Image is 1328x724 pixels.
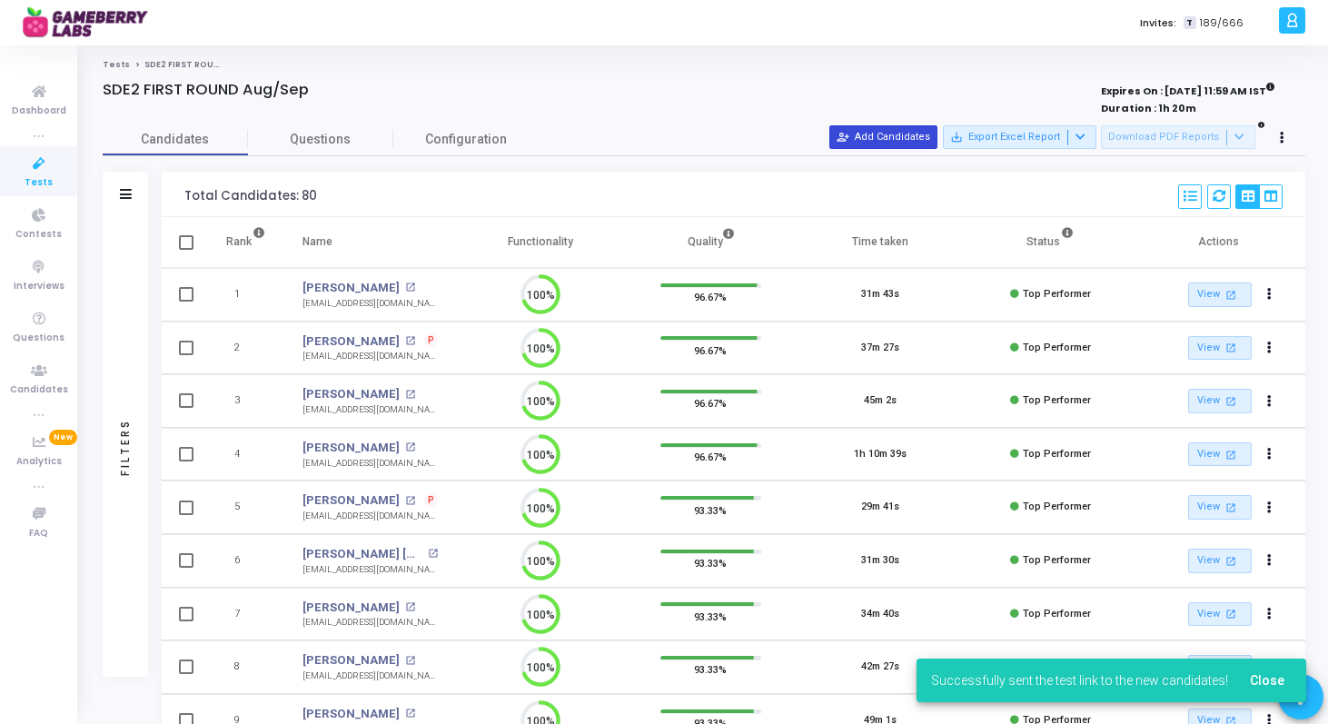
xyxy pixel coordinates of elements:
[1223,606,1238,621] mat-icon: open_in_new
[861,287,899,302] div: 31m 43s
[25,175,53,191] span: Tests
[184,189,317,203] div: Total Candidates: 80
[1140,15,1176,31] label: Invites:
[13,331,64,346] span: Questions
[207,534,284,588] td: 6
[302,279,400,297] a: [PERSON_NAME]
[405,336,415,346] mat-icon: open_in_new
[861,660,899,675] div: 42m 27s
[1235,184,1283,209] div: View Options
[207,428,284,481] td: 4
[207,640,284,694] td: 8
[1200,15,1244,31] span: 189/666
[23,5,159,41] img: logo
[302,403,438,417] div: [EMAIL_ADDRESS][DOMAIN_NAME]
[861,607,899,622] div: 34m 40s
[302,385,400,403] a: [PERSON_NAME]
[302,232,332,252] div: Name
[10,382,68,398] span: Candidates
[626,217,796,268] th: Quality
[1101,79,1275,99] strong: Expires On : [DATE] 11:59 AM IST
[1257,283,1283,308] button: Actions
[1023,608,1091,620] span: Top Performer
[1023,448,1091,460] span: Top Performer
[103,59,130,70] a: Tests
[861,500,899,515] div: 29m 41s
[694,660,727,679] span: 93.33%
[207,322,284,375] td: 2
[207,217,284,268] th: Rank
[302,599,400,617] a: [PERSON_NAME]
[405,496,415,506] mat-icon: open_in_new
[1188,283,1252,307] a: View
[1257,495,1283,521] button: Actions
[694,607,727,625] span: 93.33%
[1223,500,1238,515] mat-icon: open_in_new
[854,447,907,462] div: 1h 10m 39s
[302,616,438,630] div: [EMAIL_ADDRESS][DOMAIN_NAME]
[694,448,727,466] span: 96.67%
[837,131,849,144] mat-icon: person_add_alt
[12,104,66,119] span: Dashboard
[1101,101,1196,115] strong: Duration : 1h 20m
[428,333,434,348] span: P
[1223,553,1238,569] mat-icon: open_in_new
[1223,340,1238,355] mat-icon: open_in_new
[950,131,963,144] mat-icon: save_alt
[302,297,438,311] div: [EMAIL_ADDRESS][DOMAIN_NAME]
[302,439,400,457] a: [PERSON_NAME]
[207,588,284,641] td: 7
[302,332,400,351] a: [PERSON_NAME]
[1184,16,1195,30] span: T
[302,545,422,563] a: [PERSON_NAME] [PERSON_NAME]
[1257,549,1283,574] button: Actions
[1101,125,1255,149] button: Download PDF Reports
[103,81,309,99] h4: SDE2 FIRST ROUND Aug/Sep
[117,347,134,547] div: Filters
[943,125,1096,149] button: Export Excel Report
[456,217,626,268] th: Functionality
[1188,389,1252,413] a: View
[1023,554,1091,566] span: Top Performer
[302,457,438,471] div: [EMAIL_ADDRESS][DOMAIN_NAME]
[144,59,267,70] span: SDE2 FIRST ROUND Aug/Sep
[861,553,899,569] div: 31m 30s
[405,656,415,666] mat-icon: open_in_new
[103,130,248,149] span: Candidates
[16,454,62,470] span: Analytics
[405,390,415,400] mat-icon: open_in_new
[1023,394,1091,406] span: Top Performer
[1023,342,1091,353] span: Top Performer
[1188,336,1252,361] a: View
[852,232,908,252] div: Time taken
[207,268,284,322] td: 1
[15,227,62,243] span: Contests
[302,563,438,577] div: [EMAIL_ADDRESS][DOMAIN_NAME]
[428,549,438,559] mat-icon: open_in_new
[405,602,415,612] mat-icon: open_in_new
[428,493,434,508] span: P
[829,125,937,149] button: Add Candidates
[1223,393,1238,409] mat-icon: open_in_new
[694,501,727,519] span: 93.33%
[302,669,438,683] div: [EMAIL_ADDRESS][DOMAIN_NAME]
[302,705,400,723] a: [PERSON_NAME]
[1223,447,1238,462] mat-icon: open_in_new
[966,217,1135,268] th: Status
[1188,549,1252,573] a: View
[694,341,727,359] span: 96.67%
[1023,501,1091,512] span: Top Performer
[864,393,897,409] div: 45m 2s
[694,394,727,412] span: 96.67%
[29,526,48,541] span: FAQ
[425,130,507,149] span: Configuration
[694,288,727,306] span: 96.67%
[207,374,284,428] td: 3
[1257,441,1283,467] button: Actions
[1135,217,1305,268] th: Actions
[1257,389,1283,414] button: Actions
[207,481,284,534] td: 5
[694,554,727,572] span: 93.33%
